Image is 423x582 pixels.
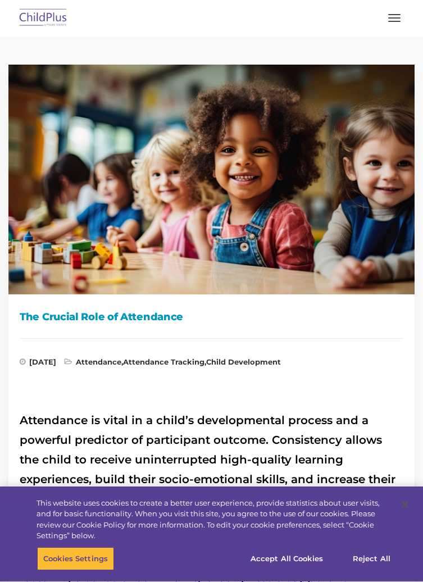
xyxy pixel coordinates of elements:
[393,492,417,517] button: Close
[76,357,121,366] a: Attendance
[123,357,204,366] a: Attendance Tracking
[37,547,114,571] button: Cookies Settings
[336,547,407,571] button: Reject All
[206,357,281,366] a: Child Development
[37,498,393,542] div: This website uses cookies to create a better user experience, provide statistics about user visit...
[20,358,56,370] span: [DATE]
[17,5,70,31] img: ChildPlus by Procare Solutions
[65,358,281,370] span: , ,
[20,308,403,325] h1: The Crucial Role of Attendance
[244,547,329,571] button: Accept All Cookies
